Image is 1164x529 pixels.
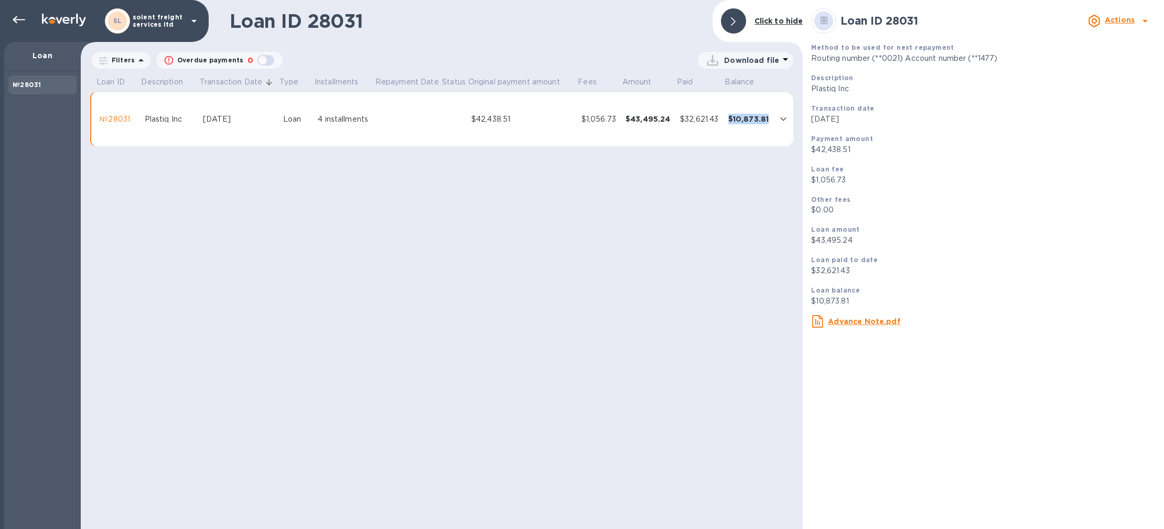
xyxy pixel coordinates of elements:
[96,77,138,88] span: Loan ID
[100,114,136,125] div: №28031
[680,114,720,125] div: $32,621.43
[468,77,574,88] span: Original payment amount
[96,77,125,88] p: Loan ID
[230,10,704,32] h1: Loan ID 28031
[145,114,195,125] div: Plastiq Inc
[811,83,1156,94] p: Plastiq Inc
[728,114,770,124] div: $10,873.81
[279,77,312,88] span: Type
[13,50,72,61] p: Loan
[811,256,878,264] b: Loan paid to date
[811,114,1156,125] p: [DATE]
[113,17,122,25] b: SL
[828,317,900,326] u: Advance Note.pdf
[811,225,859,233] b: Loan amount
[622,77,665,88] span: Amount
[318,114,370,125] div: 4 installments
[811,135,873,143] b: Payment amount
[247,55,253,66] p: 0
[1105,16,1135,24] b: Actions
[42,14,86,26] img: Logo
[725,77,754,88] p: Balance
[107,56,135,64] p: Filters
[283,114,310,125] div: Loan
[811,204,1156,215] p: $0.00
[811,286,860,294] b: Loan balance
[13,81,41,89] b: №28031
[811,74,853,82] b: Description
[141,77,182,88] p: Description
[755,17,803,25] b: Click to hide
[471,114,573,125] div: $42,438.51
[811,53,1156,64] p: Routing number (**0021) Account number (**1477)
[622,77,652,88] p: Amount
[442,77,466,88] p: Status
[811,44,954,51] b: Method to be used for next repayment
[811,165,844,173] b: Loan fee
[200,77,276,88] span: Transaction Date
[141,77,196,88] span: Description
[315,77,359,88] p: Installments
[177,56,243,65] p: Overdue payments
[725,77,768,88] span: Balance
[200,77,262,88] p: Transaction Date
[468,77,560,88] p: Original payment amount
[811,104,874,112] b: Transaction date
[840,14,918,27] b: Loan ID 28031
[724,55,779,66] p: Download file
[677,77,707,88] span: Paid
[626,114,672,124] div: $43,495.24
[375,77,439,88] p: Repayment Date
[775,111,791,127] button: expand row
[581,114,617,125] div: $1,056.73
[315,77,372,88] span: Installments
[811,196,850,203] b: Other fees
[811,265,1156,276] p: $32,621.43
[279,77,298,88] p: Type
[578,77,597,88] p: Fees
[677,77,693,88] p: Paid
[203,114,274,125] div: [DATE]
[811,144,1156,155] p: $42,438.51
[578,77,610,88] span: Fees
[156,52,283,69] button: Overdue payments0
[133,14,185,28] p: solent freight services ltd
[811,296,1156,307] p: $10,873.81
[811,235,1156,246] p: $43,495.24
[811,175,1156,186] p: $1,056.73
